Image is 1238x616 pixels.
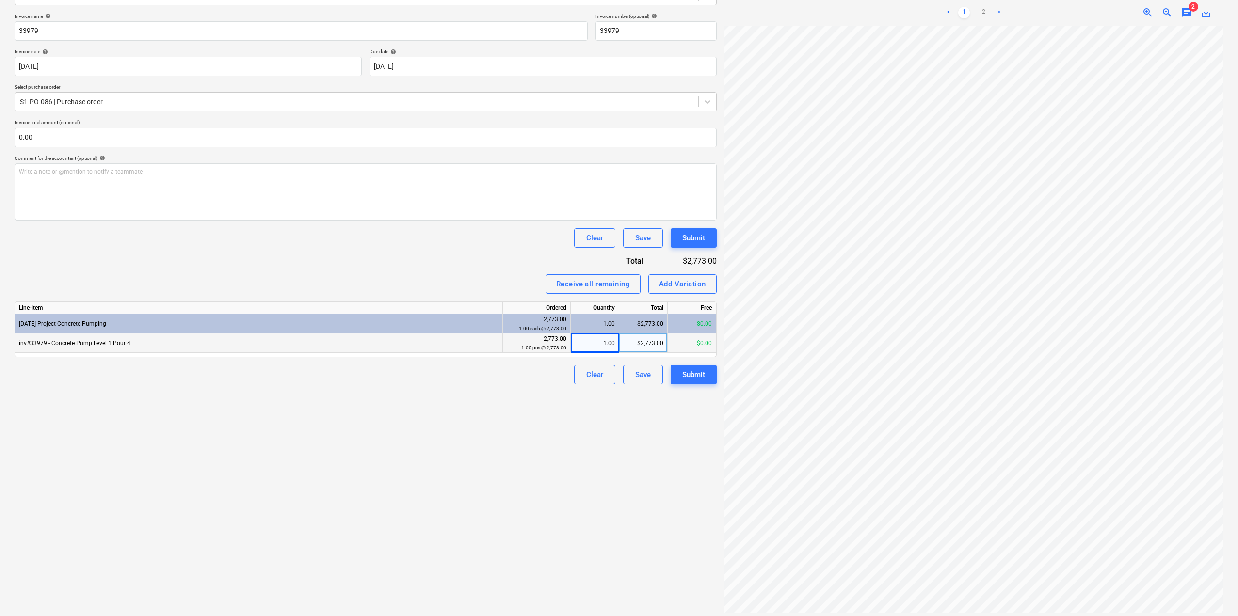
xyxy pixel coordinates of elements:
small: 1.00 pcs @ 2,773.00 [521,345,566,350]
div: 1.00 [575,333,615,353]
span: help [388,49,396,55]
div: Submit [682,232,705,244]
div: Save [635,368,651,381]
div: inv#33979 - Concrete Pump Level 1 Pour 4 [15,333,503,353]
div: 2,773.00 [507,334,566,352]
div: Add Variation [659,278,706,290]
div: $0.00 [668,314,716,333]
button: Submit [671,228,717,248]
span: help [649,13,657,19]
div: 1.00 [575,314,615,333]
div: $2,773.00 [659,255,716,267]
div: Clear [586,232,603,244]
iframe: Chat Widget [1190,569,1238,616]
input: Invoice number [595,21,717,41]
span: zoom_out [1161,7,1173,18]
button: Save [623,365,663,384]
div: Receive all remaining [556,278,630,290]
p: Select purchase order [15,84,717,92]
button: Save [623,228,663,248]
a: Page 2 [978,7,989,18]
span: save_alt [1200,7,1212,18]
div: Total [591,255,659,267]
div: Total [619,302,668,314]
button: Submit [671,365,717,384]
div: Comment for the accountant (optional) [15,155,717,161]
div: Line-item [15,302,503,314]
small: 1.00 each @ 2,773.00 [519,326,566,331]
span: help [97,155,105,161]
span: help [43,13,51,19]
a: Page 1 is your current page [958,7,970,18]
div: Invoice name [15,13,588,19]
a: Previous page [943,7,954,18]
button: Add Variation [648,274,717,294]
span: 3-05-04 Project-Concrete Pumping [19,320,106,327]
div: Save [635,232,651,244]
div: Free [668,302,716,314]
span: 2 [1189,2,1198,12]
div: $2,773.00 [619,333,668,353]
div: Submit [682,368,705,381]
div: Clear [586,368,603,381]
button: Clear [574,228,615,248]
input: Due date not specified [370,57,717,76]
button: Receive all remaining [546,274,641,294]
div: $0.00 [668,333,716,353]
input: Invoice name [15,21,588,41]
input: Invoice date not specified [15,57,362,76]
span: chat [1181,7,1192,18]
span: zoom_in [1142,7,1154,18]
p: Invoice total amount (optional) [15,119,717,127]
div: Ordered [503,302,571,314]
div: 2,773.00 [507,315,566,333]
div: $2,773.00 [619,314,668,333]
div: Invoice date [15,48,362,55]
div: Quantity [571,302,619,314]
div: Due date [370,48,717,55]
button: Clear [574,365,615,384]
div: Invoice number (optional) [595,13,717,19]
input: Invoice total amount (optional) [15,128,717,147]
span: help [40,49,48,55]
a: Next page [993,7,1005,18]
